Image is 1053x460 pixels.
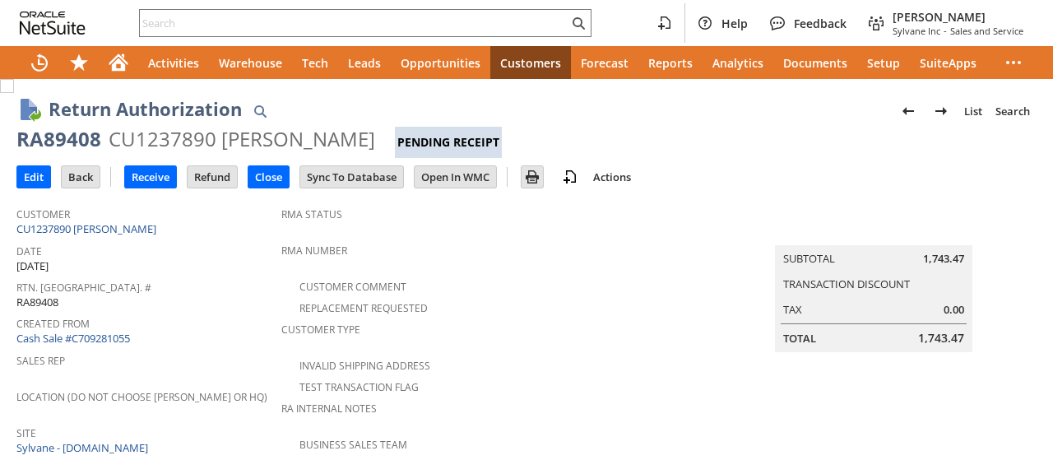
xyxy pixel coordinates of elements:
[721,16,748,31] span: Help
[16,440,152,455] a: Sylvane - [DOMAIN_NAME]
[16,317,90,331] a: Created From
[281,207,342,221] a: RMA Status
[571,46,638,79] a: Forecast
[125,166,176,188] input: Receive
[415,166,496,188] input: Open In WMC
[918,330,964,346] span: 1,743.47
[281,323,360,337] a: Customer Type
[587,170,638,184] a: Actions
[109,126,375,152] div: CU1237890 [PERSON_NAME]
[944,25,947,37] span: -
[703,46,773,79] a: Analytics
[16,281,151,295] a: Rtn. [GEOGRAPHIC_DATA]. #
[490,46,571,79] a: Customers
[59,46,99,79] div: Shortcuts
[281,244,347,258] a: RMA Number
[16,207,70,221] a: Customer
[299,438,407,452] a: Business Sales Team
[931,101,951,121] img: Next
[30,53,49,72] svg: Recent Records
[783,302,802,317] a: Tax
[857,46,910,79] a: Setup
[893,9,1023,25] span: [PERSON_NAME]
[299,380,419,394] a: Test Transaction Flag
[16,221,160,236] a: CU1237890 [PERSON_NAME]
[299,301,428,315] a: Replacement Requested
[17,166,50,188] input: Edit
[292,46,338,79] a: Tech
[219,55,282,71] span: Warehouse
[348,55,381,71] span: Leads
[391,46,490,79] a: Opportunities
[910,46,986,79] a: SuiteApps
[923,251,964,267] span: 1,743.47
[300,166,403,188] input: Sync To Database
[16,244,42,258] a: Date
[99,46,138,79] a: Home
[958,98,989,124] a: List
[16,354,65,368] a: Sales Rep
[783,331,816,346] a: Total
[898,101,918,121] img: Previous
[775,219,972,245] caption: Summary
[395,127,502,158] div: Pending Receipt
[500,55,561,71] span: Customers
[944,302,964,318] span: 0.00
[950,25,1023,37] span: Sales and Service
[20,12,86,35] svg: logo
[209,46,292,79] a: Warehouse
[560,167,580,187] img: add-record.svg
[16,426,36,440] a: Site
[49,95,242,123] h1: Return Authorization
[16,295,58,310] span: RA89408
[783,276,910,291] a: Transaction Discount
[250,101,270,121] img: Quick Find
[893,25,940,37] span: Sylvane Inc
[568,13,588,33] svg: Search
[148,55,199,71] span: Activities
[138,46,209,79] a: Activities
[16,258,49,274] span: [DATE]
[638,46,703,79] a: Reports
[16,331,130,346] a: Cash Sale #C709281055
[920,55,976,71] span: SuiteApps
[16,390,267,404] a: Location (Do Not Choose [PERSON_NAME] or HQ)
[712,55,763,71] span: Analytics
[16,126,101,152] div: RA89408
[281,402,377,416] a: RA Internal Notes
[299,280,406,294] a: Customer Comment
[248,166,289,188] input: Close
[783,251,835,266] a: Subtotal
[20,46,59,79] a: Recent Records
[783,55,847,71] span: Documents
[773,46,857,79] a: Documents
[69,53,89,72] svg: Shortcuts
[994,46,1033,79] div: More menus
[140,13,568,33] input: Search
[794,16,847,31] span: Feedback
[109,53,128,72] svg: Home
[401,55,480,71] span: Opportunities
[188,166,237,188] input: Refund
[867,55,900,71] span: Setup
[62,166,100,188] input: Back
[522,167,542,187] img: Print
[338,46,391,79] a: Leads
[302,55,328,71] span: Tech
[299,359,430,373] a: Invalid Shipping Address
[989,98,1037,124] a: Search
[581,55,629,71] span: Forecast
[522,166,543,188] input: Print
[648,55,693,71] span: Reports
